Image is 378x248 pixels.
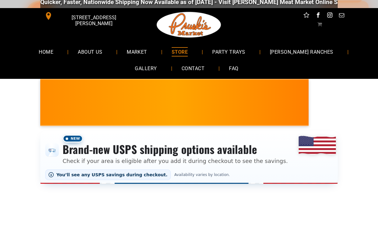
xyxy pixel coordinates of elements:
span: [STREET_ADDRESS][PERSON_NAME] [54,11,134,29]
a: GALLERY [125,60,166,77]
a: Social network [302,11,310,21]
div: Shipping options announcement [40,131,338,184]
p: Check if your area is eligible after you add it during checkout to see the savings. [63,157,288,165]
img: Pruski-s+Market+HQ+Logo2-1920w.png [156,8,222,42]
a: CONTACT [172,60,214,77]
span: Availability varies by location. [173,173,231,177]
a: [STREET_ADDRESS][PERSON_NAME] [40,11,135,21]
a: email [338,11,346,21]
a: [PERSON_NAME] RANCHES [261,43,343,60]
a: STORE [162,43,197,60]
a: HOME [29,43,63,60]
a: instagram [326,11,334,21]
a: PARTY TRAYS [203,43,254,60]
h3: Brand-new USPS shipping options available [63,142,288,156]
span: New [63,135,83,142]
a: ABOUT US [68,43,112,60]
span: You’ll see any USPS savings during checkout. [56,172,168,177]
a: FAQ [220,60,248,77]
a: MARKET [117,43,156,60]
a: facebook [314,11,322,21]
